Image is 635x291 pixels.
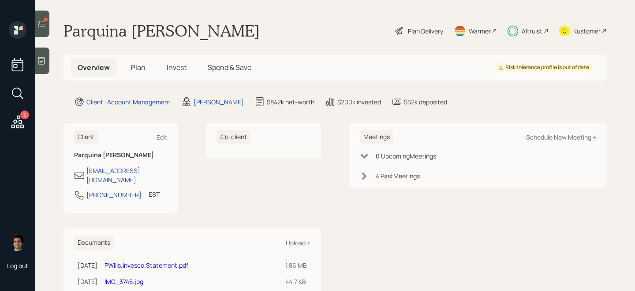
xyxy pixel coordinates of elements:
div: Edit [157,133,168,141]
div: Warmer [469,26,491,36]
div: Kustomer [573,26,601,36]
div: 1.86 MB [285,261,307,270]
div: Upload + [286,239,310,247]
div: Client · Account Management [86,97,171,107]
div: Altruist [522,26,542,36]
span: Spend & Save [208,63,251,72]
span: Plan [131,63,146,72]
div: Schedule New Meeting + [526,133,596,141]
div: 0 Upcoming Meeting s [376,151,436,161]
h6: Client [74,130,98,144]
div: $52k deposited [404,97,447,107]
div: Plan Delivery [408,26,443,36]
div: $842k net-worth [267,97,314,107]
div: $200k invested [337,97,381,107]
span: Invest [167,63,187,72]
div: Risk tolerance profile is out of date [498,64,589,71]
img: harrison-schaefer-headshot-2.png [9,233,26,251]
div: 44.7 KB [285,277,307,286]
h6: Co-client [217,130,250,144]
span: Overview [78,63,110,72]
div: EST [149,190,160,199]
h6: Parquina [PERSON_NAME] [74,151,168,159]
div: [PHONE_NUMBER] [86,190,142,199]
a: IMG_3745.jpg [105,277,143,286]
a: PWills.Invesco.Statement.pdf [105,261,188,269]
div: [EMAIL_ADDRESS][DOMAIN_NAME] [86,166,168,184]
div: [PERSON_NAME] [194,97,244,107]
div: 5 [20,111,29,119]
h1: Parquina [PERSON_NAME] [63,21,260,41]
div: 4 Past Meeting s [376,171,420,180]
h6: Documents [74,236,114,250]
div: Log out [7,262,28,270]
div: [DATE] [78,261,97,270]
h6: Meetings [360,130,393,144]
div: [DATE] [78,277,97,286]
